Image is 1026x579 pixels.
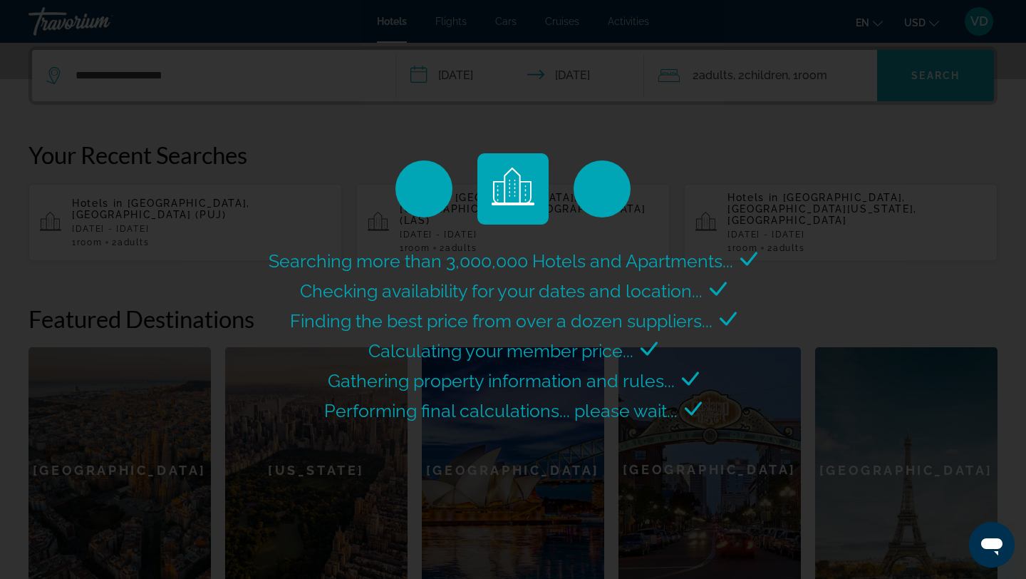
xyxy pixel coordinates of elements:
[290,310,712,332] span: Finding the best price from over a dozen suppliers...
[368,340,633,362] span: Calculating your member price...
[328,370,675,391] span: Gathering property information and rules...
[269,250,733,272] span: Searching more than 3,000,000 Hotels and Apartments...
[969,522,1015,568] iframe: Button to launch messaging window
[300,280,703,302] span: Checking availability for your dates and location...
[324,400,678,421] span: Performing final calculations... please wait...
